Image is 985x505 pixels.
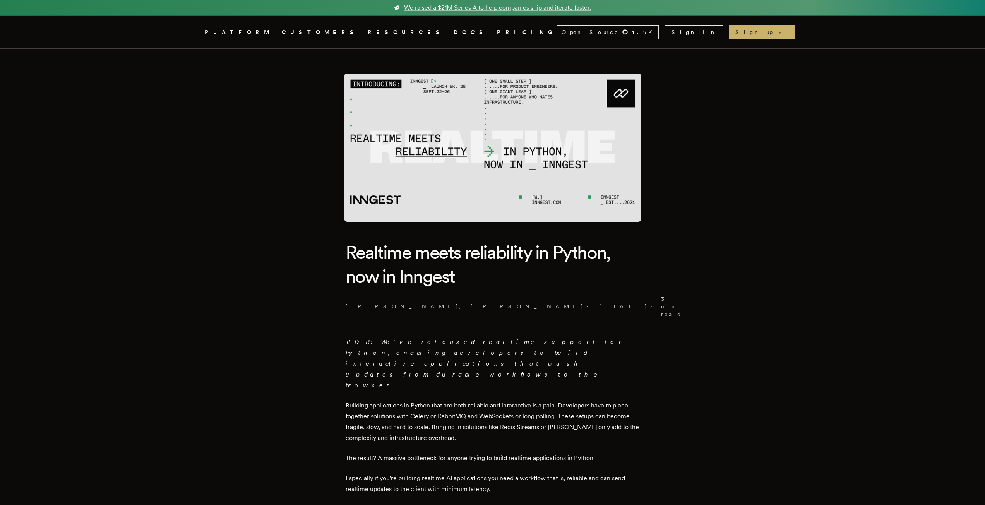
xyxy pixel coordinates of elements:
[497,27,557,37] a: PRICING
[776,28,789,36] span: →
[346,295,640,318] p: [PERSON_NAME] , · ·
[597,303,648,310] span: [DATE]
[454,27,488,37] a: DOCS
[205,27,272,37] button: PLATFORM
[346,400,640,443] p: Building applications in Python that are both reliable and interactive is a pain. Developers have...
[665,25,723,39] a: Sign In
[631,28,657,36] span: 4.9 K
[471,303,584,310] a: [PERSON_NAME]
[346,473,640,495] p: Especially if you're building realtime AI applications you need a workflow that is, reliable and ...
[282,27,358,37] a: CUSTOMERS
[346,240,640,289] h1: Realtime meets reliability in Python, now in Inngest
[729,25,795,39] a: Sign up
[183,16,802,48] nav: Global
[346,338,625,389] em: TLDR: We've released realtime support for Python, enabling developers to build interactive applic...
[368,27,444,37] button: RESOURCES
[661,295,682,318] span: 3 min read
[562,28,619,36] span: Open Source
[404,3,591,12] span: We raised a $21M Series A to help companies ship and iterate faster.
[344,74,641,222] img: Featured image for Realtime meets reliability in Python, now in Inngest blog post
[346,453,640,464] p: The result? A massive bottleneck for anyone trying to build realtime applications in Python.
